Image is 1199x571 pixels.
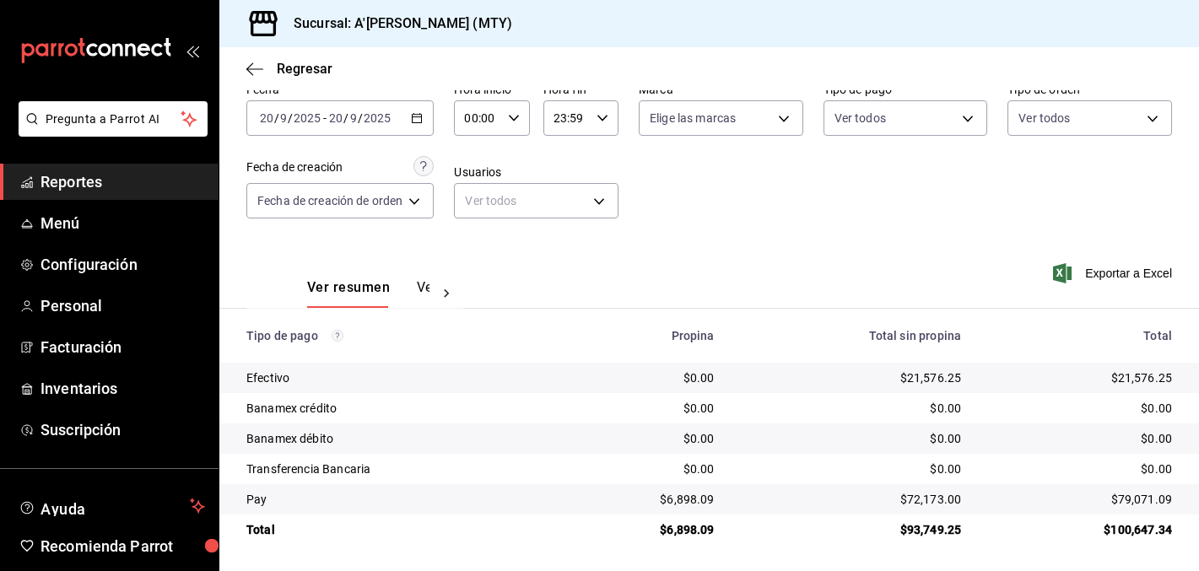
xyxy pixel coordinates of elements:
[41,377,205,400] span: Inventarios
[246,369,547,386] div: Efectivo
[1018,110,1070,127] span: Ver todos
[46,110,181,128] span: Pregunta a Parrot AI
[343,111,348,125] span: /
[543,83,618,95] label: Hora fin
[274,111,279,125] span: /
[246,61,332,77] button: Regresar
[41,336,205,358] span: Facturación
[41,294,205,317] span: Personal
[574,461,715,477] div: $0.00
[349,111,358,125] input: --
[834,110,886,127] span: Ver todos
[277,61,332,77] span: Regresar
[454,183,618,218] div: Ver todos
[41,418,205,441] span: Suscripción
[742,491,962,508] div: $72,173.00
[742,521,962,538] div: $93,749.25
[41,170,205,193] span: Reportes
[288,111,293,125] span: /
[246,83,434,95] label: Fecha
[307,279,429,308] div: navigation tabs
[574,329,715,342] div: Propina
[988,461,1172,477] div: $0.00
[246,159,343,176] div: Fecha de creación
[257,192,402,209] span: Fecha de creación de orden
[246,461,547,477] div: Transferencia Bancaria
[742,369,962,386] div: $21,576.25
[988,329,1172,342] div: Total
[574,400,715,417] div: $0.00
[293,111,321,125] input: ----
[323,111,327,125] span: -
[742,430,962,447] div: $0.00
[41,496,183,516] span: Ayuda
[259,111,274,125] input: --
[650,110,736,127] span: Elige las marcas
[742,461,962,477] div: $0.00
[742,329,962,342] div: Total sin propina
[279,111,288,125] input: --
[363,111,392,125] input: ----
[246,521,547,538] div: Total
[246,430,547,447] div: Banamex débito
[246,491,547,508] div: Pay
[280,13,512,34] h3: Sucursal: A'[PERSON_NAME] (MTY)
[988,369,1172,386] div: $21,576.25
[988,491,1172,508] div: $79,071.09
[454,83,529,95] label: Hora inicio
[574,430,715,447] div: $0.00
[988,521,1172,538] div: $100,647.34
[246,329,547,342] div: Tipo de pago
[574,521,715,538] div: $6,898.09
[246,400,547,417] div: Banamex crédito
[1056,263,1172,283] button: Exportar a Excel
[988,400,1172,417] div: $0.00
[988,430,1172,447] div: $0.00
[307,279,390,308] button: Ver resumen
[19,101,208,137] button: Pregunta a Parrot AI
[12,122,208,140] a: Pregunta a Parrot AI
[328,111,343,125] input: --
[186,44,199,57] button: open_drawer_menu
[358,111,363,125] span: /
[574,369,715,386] div: $0.00
[332,330,343,342] svg: Los pagos realizados con Pay y otras terminales son montos brutos.
[41,212,205,234] span: Menú
[417,279,480,308] button: Ver pagos
[41,535,205,558] span: Recomienda Parrot
[574,491,715,508] div: $6,898.09
[454,166,618,178] label: Usuarios
[742,400,962,417] div: $0.00
[41,253,205,276] span: Configuración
